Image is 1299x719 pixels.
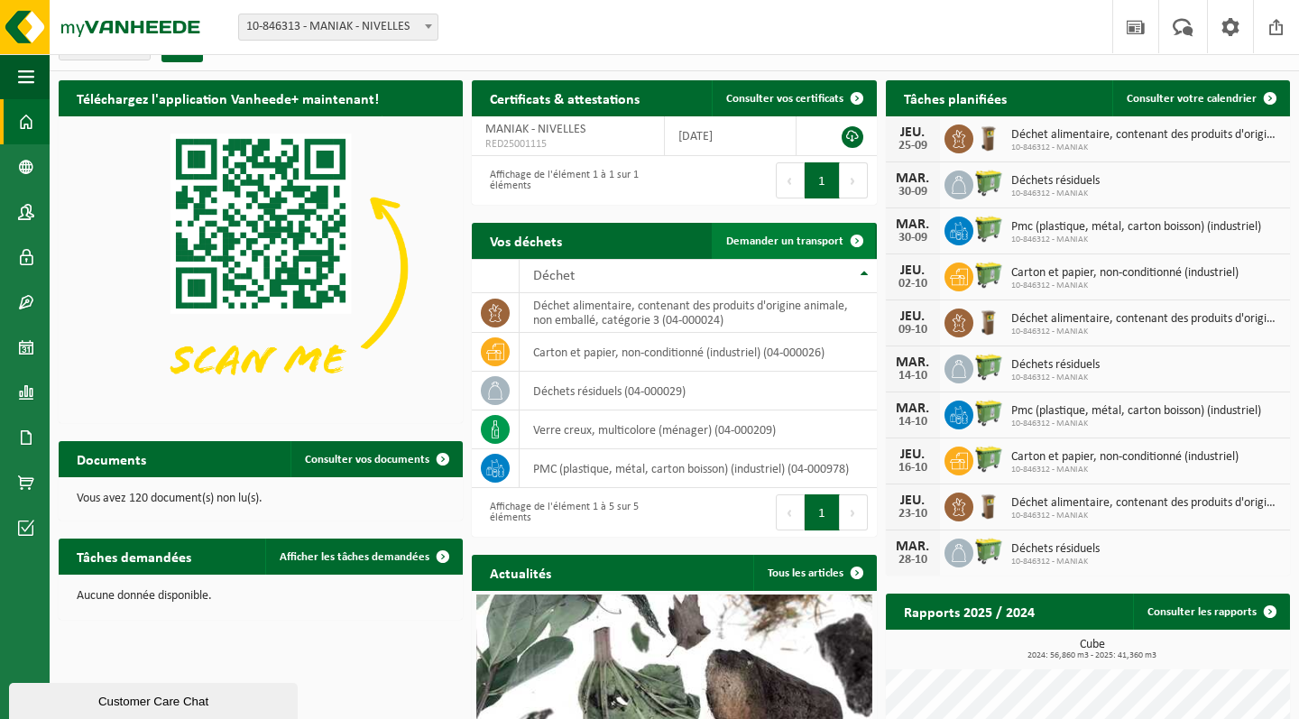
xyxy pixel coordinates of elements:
span: Déchets résiduels [1011,358,1100,373]
span: Déchet alimentaire, contenant des produits d'origine animale, non emballé, catég... [1011,128,1281,143]
td: verre creux, multicolore (ménager) (04-000209) [520,410,876,449]
div: MAR. [895,217,931,232]
span: 10-846312 - MANIAK [1011,143,1281,153]
span: 10-846312 - MANIAK [1011,373,1100,383]
iframe: chat widget [9,679,301,719]
div: 30-09 [895,186,931,198]
div: JEU. [895,263,931,278]
span: Consulter vos certificats [726,93,843,105]
div: MAR. [895,171,931,186]
span: 10-846312 - MANIAK [1011,189,1100,199]
a: Afficher les tâches demandées [265,539,461,575]
td: déchets résiduels (04-000029) [520,372,876,410]
button: Previous [776,162,805,198]
span: Déchets résiduels [1011,542,1100,557]
div: JEU. [895,493,931,508]
span: Carton et papier, non-conditionné (industriel) [1011,266,1239,281]
img: WB-0660-HPE-GN-50 [973,168,1004,198]
h2: Téléchargez l'application Vanheede+ maintenant! [59,80,397,115]
button: Next [840,494,868,530]
div: 14-10 [895,370,931,383]
img: WB-0140-HPE-BN-01 [973,122,1004,152]
td: carton et papier, non-conditionné (industriel) (04-000026) [520,333,876,372]
td: PMC (plastique, métal, carton boisson) (industriel) (04-000978) [520,449,876,488]
a: Consulter vos documents [290,441,461,477]
span: 10-846312 - MANIAK [1011,235,1261,245]
span: 10-846313 - MANIAK - NIVELLES [239,14,438,40]
td: [DATE] [665,116,796,156]
span: Pmc (plastique, métal, carton boisson) (industriel) [1011,404,1261,419]
h2: Tâches demandées [59,539,209,574]
span: 10-846312 - MANIAK [1011,511,1281,521]
div: 23-10 [895,508,931,521]
span: 10-846312 - MANIAK [1011,557,1100,567]
a: Demander un transport [712,223,875,259]
div: Affichage de l'élément 1 à 5 sur 5 éléments [481,493,665,532]
img: WB-0660-HPE-GN-50 [973,536,1004,567]
a: Consulter vos certificats [712,80,875,116]
td: déchet alimentaire, contenant des produits d'origine animale, non emballé, catégorie 3 (04-000024) [520,293,876,333]
div: 14-10 [895,416,931,429]
span: RED25001115 [485,137,650,152]
div: JEU. [895,125,931,140]
span: Demander un transport [726,235,843,247]
img: Download de VHEPlus App [59,116,463,419]
span: 10-846312 - MANIAK [1011,419,1261,429]
div: JEU. [895,309,931,324]
a: Consulter les rapports [1133,594,1288,630]
div: MAR. [895,355,931,370]
span: 2024: 56,860 m3 - 2025: 41,360 m3 [895,651,1290,660]
span: Carton et papier, non-conditionné (industriel) [1011,450,1239,465]
button: Previous [776,494,805,530]
h2: Certificats & attestations [472,80,658,115]
div: 16-10 [895,462,931,475]
span: Consulter votre calendrier [1127,93,1257,105]
span: 10-846312 - MANIAK [1011,281,1239,291]
img: WB-0140-HPE-BN-01 [973,306,1004,336]
div: 28-10 [895,554,931,567]
img: WB-0660-HPE-GN-50 [973,214,1004,244]
h2: Tâches planifiées [886,80,1025,115]
div: 25-09 [895,140,931,152]
div: MAR. [895,401,931,416]
h2: Actualités [472,555,569,590]
button: 1 [805,162,840,198]
span: 10-846312 - MANIAK [1011,465,1239,475]
span: Consulter vos documents [305,454,429,466]
div: 02-10 [895,278,931,290]
span: Déchet alimentaire, contenant des produits d'origine animale, non emballé, catég... [1011,496,1281,511]
h3: Cube [895,639,1290,660]
img: WB-0660-HPE-GN-50 [973,352,1004,383]
span: Afficher les tâches demandées [280,551,429,563]
img: WB-0660-HPE-GN-50 [973,444,1004,475]
div: Affichage de l'élément 1 à 1 sur 1 éléments [481,161,665,200]
h2: Documents [59,441,164,476]
button: 1 [805,494,840,530]
span: 10-846312 - MANIAK [1011,327,1281,337]
div: JEU. [895,447,931,462]
div: 30-09 [895,232,931,244]
p: Vous avez 120 document(s) non lu(s). [77,493,445,505]
a: Tous les articles [753,555,875,591]
img: WB-0140-HPE-BN-01 [973,490,1004,521]
a: Consulter votre calendrier [1112,80,1288,116]
span: Déchet [533,269,575,283]
span: MANIAK - NIVELLES [485,123,585,136]
h2: Vos déchets [472,223,580,258]
span: Pmc (plastique, métal, carton boisson) (industriel) [1011,220,1261,235]
img: WB-0660-HPE-GN-50 [973,260,1004,290]
p: Aucune donnée disponible. [77,590,445,603]
span: Déchet alimentaire, contenant des produits d'origine animale, non emballé, catég... [1011,312,1281,327]
img: WB-0660-HPE-GN-50 [973,398,1004,429]
h2: Rapports 2025 / 2024 [886,594,1053,629]
button: Next [840,162,868,198]
span: Déchets résiduels [1011,174,1100,189]
div: MAR. [895,539,931,554]
span: 10-846313 - MANIAK - NIVELLES [238,14,438,41]
div: 09-10 [895,324,931,336]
